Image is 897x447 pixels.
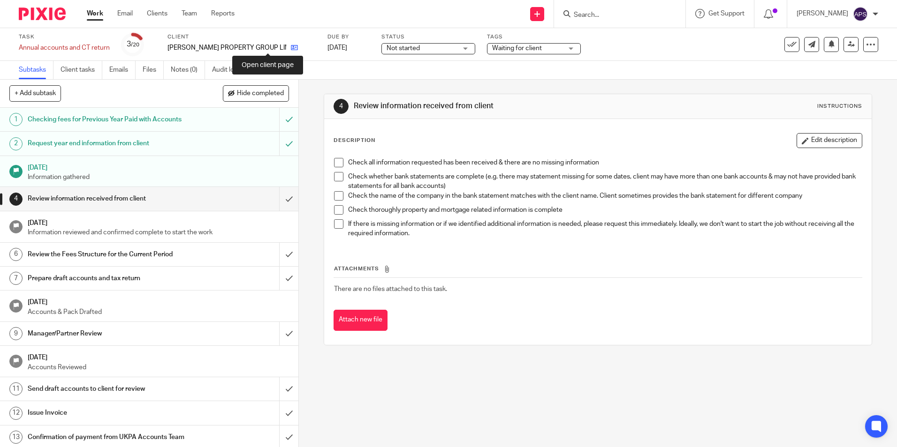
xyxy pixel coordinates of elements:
[28,307,289,317] p: Accounts & Pack Drafted
[487,33,581,41] label: Tags
[28,161,289,172] h1: [DATE]
[127,39,139,50] div: 3
[334,137,375,144] p: Description
[28,216,289,228] h1: [DATE]
[9,193,23,206] div: 4
[28,192,189,206] h1: Review information received from client
[182,9,197,18] a: Team
[28,228,289,237] p: Information reviewed and confirmed complete to start the work
[9,113,23,126] div: 1
[117,9,133,18] a: Email
[237,90,284,97] span: Hide completed
[708,10,745,17] span: Get Support
[212,61,248,79] a: Audit logs
[28,295,289,307] h1: [DATE]
[573,11,657,20] input: Search
[334,266,379,271] span: Attachments
[853,7,868,22] img: svg%3E
[131,42,139,47] small: /20
[28,363,289,372] p: Accounts Reviewed
[167,33,316,41] label: Client
[797,9,848,18] p: [PERSON_NAME]
[9,272,23,285] div: 7
[28,327,189,341] h1: Manager/Partner Review
[817,103,862,110] div: Instructions
[28,271,189,285] h1: Prepare draft accounts and tax return
[334,310,388,331] button: Attach new file
[28,406,189,420] h1: Issue Invoice
[334,286,447,292] span: There are no files attached to this task.
[9,407,23,420] div: 12
[61,61,102,79] a: Client tasks
[167,43,286,52] p: [PERSON_NAME] PROPERTY GROUP LIMITED
[147,9,167,18] a: Clients
[797,133,862,148] button: Edit description
[348,219,861,238] p: If there is missing information or if we identified additional information is needed, please requ...
[109,61,136,79] a: Emails
[223,85,289,101] button: Hide completed
[19,33,110,41] label: Task
[327,33,370,41] label: Due by
[348,172,861,191] p: Check whether bank statements are complete (e.g. there may statement missing for some dates, clie...
[28,430,189,444] h1: Confirmation of payment from UKPA Accounts Team
[348,191,861,201] p: Check the name of the company in the bank statement matches with the client name. Client sometime...
[19,7,66,20] img: Pixie
[348,205,861,215] p: Check thoroughly property and mortgage related information is complete
[28,136,189,150] h1: Request year end information from client
[143,61,164,79] a: Files
[28,247,189,261] h1: Review the Fees Structure for the Current Period
[334,99,349,114] div: 4
[28,172,289,182] p: Information gathered
[19,61,53,79] a: Subtasks
[354,101,618,111] h1: Review information received from client
[9,431,23,444] div: 13
[9,327,23,340] div: 9
[348,158,861,167] p: Check all information requested has been received & there are no missing information
[387,45,420,52] span: Not started
[381,33,475,41] label: Status
[171,61,205,79] a: Notes (0)
[28,382,189,396] h1: Send draft accounts to client for review
[9,382,23,395] div: 11
[19,43,110,52] div: Annual accounts and CT return
[28,112,189,127] h1: Checking fees for Previous Year Paid with Accounts
[211,9,235,18] a: Reports
[9,85,61,101] button: + Add subtask
[492,45,542,52] span: Waiting for client
[9,137,23,150] div: 2
[327,45,347,51] span: [DATE]
[28,350,289,362] h1: [DATE]
[9,248,23,261] div: 6
[87,9,103,18] a: Work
